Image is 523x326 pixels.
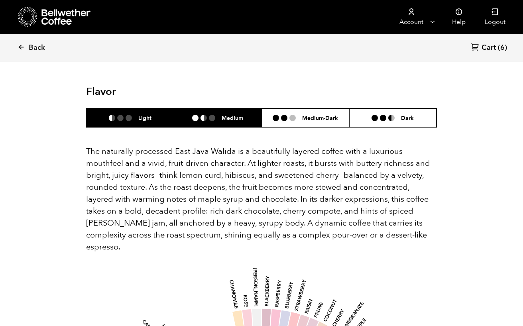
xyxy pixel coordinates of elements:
[138,114,151,121] h6: Light
[302,114,338,121] h6: Medium-Dark
[482,43,496,53] span: Cart
[222,114,243,121] h6: Medium
[29,43,45,53] span: Back
[86,86,203,98] h2: Flavor
[86,145,437,253] p: The naturally processed East Java Walida is a beautifully layered coffee with a luxurious mouthfe...
[498,43,507,53] span: (6)
[401,114,414,121] h6: Dark
[471,43,507,53] a: Cart (6)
